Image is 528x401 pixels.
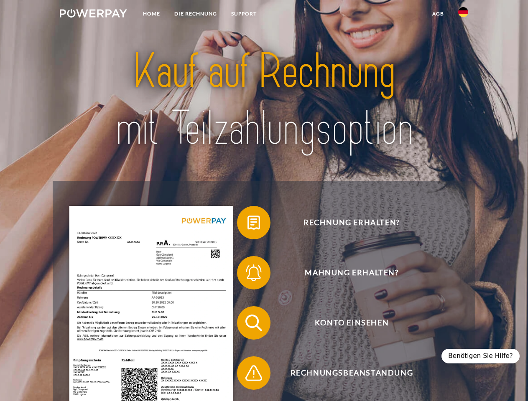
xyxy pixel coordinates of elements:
img: de [458,7,468,17]
img: logo-powerpay-white.svg [60,9,127,18]
div: Benötigen Sie Hilfe? [441,349,520,363]
button: Mahnung erhalten? [237,256,454,289]
img: qb_search.svg [243,312,264,333]
img: qb_warning.svg [243,363,264,383]
button: Rechnungsbeanstandung [237,356,454,390]
img: title-powerpay_de.svg [80,40,448,160]
button: Rechnung erhalten? [237,206,454,239]
span: Rechnung erhalten? [249,206,454,239]
a: DIE RECHNUNG [167,6,224,21]
img: qb_bell.svg [243,262,264,283]
button: Konto einsehen [237,306,454,340]
a: Home [136,6,167,21]
a: SUPPORT [224,6,264,21]
span: Rechnungsbeanstandung [249,356,454,390]
a: agb [425,6,451,21]
span: Mahnung erhalten? [249,256,454,289]
img: qb_bill.svg [243,212,264,233]
span: Konto einsehen [249,306,454,340]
